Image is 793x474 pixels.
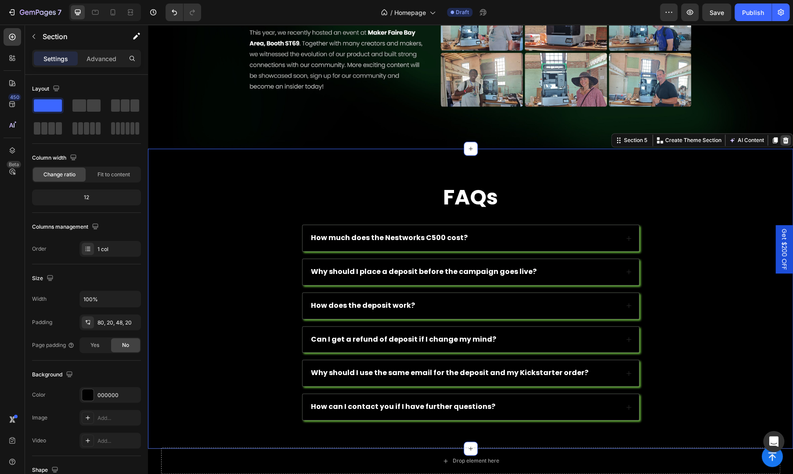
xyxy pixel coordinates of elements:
[32,341,75,349] div: Page padding
[163,208,320,218] strong: How much does the Nestworks C500 cost?
[34,191,139,204] div: 12
[80,291,141,307] input: Auto
[710,9,724,16] span: Save
[58,7,61,18] p: 7
[579,110,618,121] button: AI Content
[43,171,76,179] span: Change ratio
[32,318,52,326] div: Padding
[735,4,771,21] button: Publish
[702,4,731,21] button: Save
[97,319,139,327] div: 80, 20, 48, 20
[163,276,267,286] strong: How does the deposit work?
[163,377,347,387] strong: How can I contact you if I have further questions?
[43,54,68,63] p: Settings
[163,343,440,353] strong: Why should I use the same email for the deposit and my Kickstarter order?
[32,437,46,445] div: Video
[90,341,99,349] span: Yes
[632,204,641,245] span: Get $200 OFF
[32,273,55,284] div: Size
[32,152,79,164] div: Column width
[763,431,784,452] div: Open Intercom Messenger
[163,242,389,252] strong: Why should I place a deposit before the campaign goes live?
[166,4,201,21] div: Undo/Redo
[742,8,764,17] div: Publish
[97,245,139,253] div: 1 col
[32,414,47,422] div: Image
[8,94,21,101] div: 450
[97,437,139,445] div: Add...
[7,161,21,168] div: Beta
[97,171,130,179] span: Fit to content
[32,295,47,303] div: Width
[474,112,501,120] div: Section 5
[390,8,393,17] span: /
[32,83,61,95] div: Layout
[87,54,116,63] p: Advanced
[122,341,129,349] span: No
[4,4,65,21] button: 7
[97,414,139,422] div: Add...
[517,112,573,120] p: Create Theme Section
[43,31,115,42] p: Section
[295,158,350,187] strong: FAQs
[394,8,426,17] span: Homepage
[32,221,101,233] div: Columns management
[97,391,139,399] div: 000000
[32,369,75,381] div: Background
[32,245,47,253] div: Order
[32,391,46,399] div: Color
[456,8,469,16] span: Draft
[148,25,793,474] iframe: Design area
[163,310,348,320] strong: Can I get a refund of deposit if I change my mind?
